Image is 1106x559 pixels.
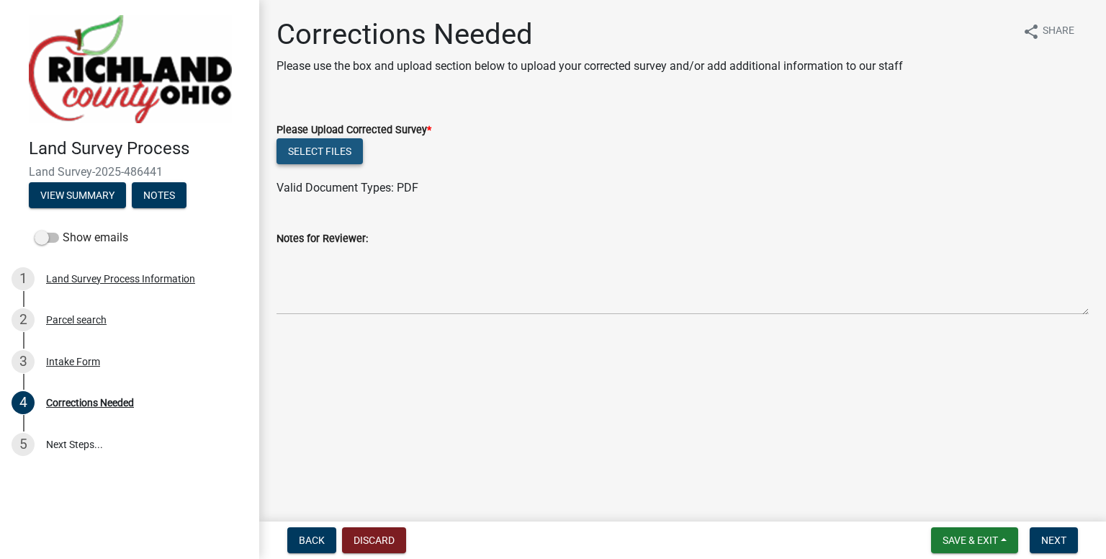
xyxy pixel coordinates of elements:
[29,165,230,179] span: Land Survey-2025-486441
[287,527,336,553] button: Back
[276,17,903,52] h1: Corrections Needed
[46,357,100,367] div: Intake Form
[12,391,35,414] div: 4
[299,535,325,546] span: Back
[276,234,368,244] label: Notes for Reviewer:
[132,182,186,208] button: Notes
[35,229,128,246] label: Show emails
[46,315,107,325] div: Parcel search
[29,15,232,123] img: Richland County, Ohio
[1041,535,1066,546] span: Next
[276,181,418,194] span: Valid Document Types: PDF
[46,274,195,284] div: Land Survey Process Information
[276,138,363,164] button: Select files
[943,535,998,546] span: Save & Exit
[1011,17,1086,45] button: shareShare
[29,182,126,208] button: View Summary
[276,58,903,75] p: Please use the box and upload section below to upload your corrected survey and/or add additional...
[12,350,35,373] div: 3
[132,190,186,202] wm-modal-confirm: Notes
[12,267,35,290] div: 1
[342,527,406,553] button: Discard
[12,308,35,331] div: 2
[29,190,126,202] wm-modal-confirm: Summary
[12,433,35,456] div: 5
[1043,23,1074,40] span: Share
[931,527,1018,553] button: Save & Exit
[1022,23,1040,40] i: share
[29,138,248,159] h4: Land Survey Process
[46,398,134,408] div: Corrections Needed
[1030,527,1078,553] button: Next
[276,125,431,135] label: Please Upload Corrected Survey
